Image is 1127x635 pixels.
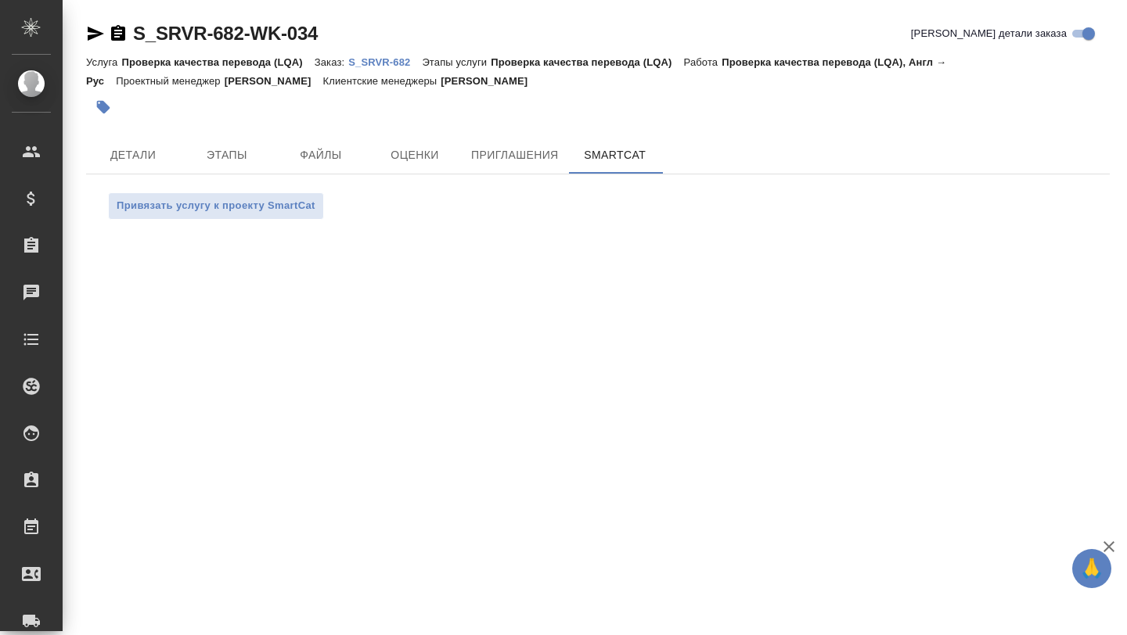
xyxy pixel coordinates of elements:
a: S_SRVR-682 [348,55,422,68]
p: [PERSON_NAME] [441,75,539,87]
span: Детали [95,145,171,165]
button: 🙏 [1072,549,1111,588]
span: Файлы [283,145,358,165]
a: S_SRVR-682-WK-034 [133,23,318,44]
p: Заказ: [315,56,348,68]
p: S_SRVR-682 [348,56,422,68]
p: Услуга [86,56,121,68]
span: Приглашения [471,145,559,165]
p: Проектный менеджер [116,75,224,87]
p: Этапы услуги [422,56,491,68]
button: Привязать услугу к проекту SmartCat [108,192,324,220]
p: Работа [684,56,722,68]
span: [PERSON_NAME] детали заказа [911,26,1067,41]
span: Этапы [189,145,265,165]
button: Добавить тэг [86,90,121,124]
button: Скопировать ссылку [109,24,128,43]
span: SmartCat [578,145,653,165]
p: Проверка качества перевода (LQA) [121,56,314,68]
p: Клиентские менеджеры [323,75,441,87]
span: Оценки [377,145,452,165]
p: Проверка качества перевода (LQA) [491,56,683,68]
button: Скопировать ссылку для ЯМессенджера [86,24,105,43]
p: [PERSON_NAME] [225,75,323,87]
span: 🙏 [1078,552,1105,585]
span: Привязать услугу к проекту SmartCat [117,197,315,215]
